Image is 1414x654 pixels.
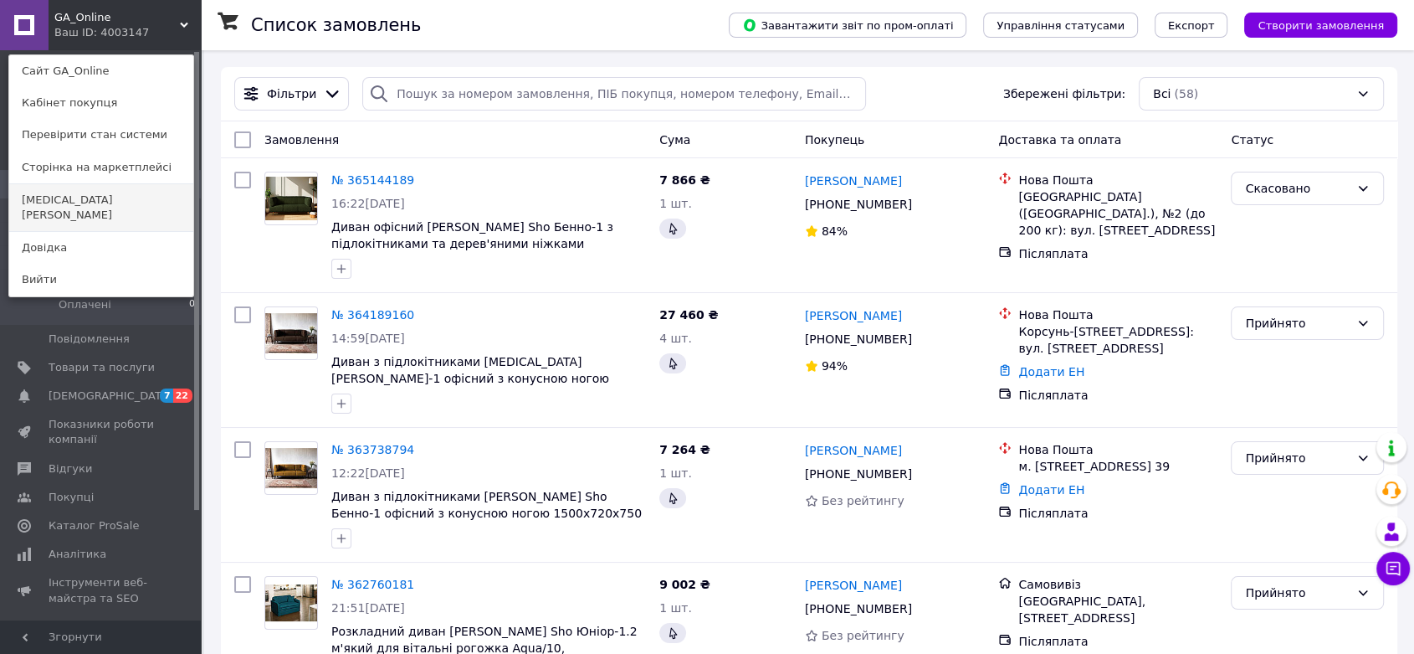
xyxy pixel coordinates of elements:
a: Фото товару [264,441,318,495]
div: [GEOGRAPHIC_DATA] ([GEOGRAPHIC_DATA].), №2 (до 200 кг): вул. [STREET_ADDRESS] [1018,188,1217,239]
a: Сайт GA_Online [9,55,193,87]
a: № 362760181 [331,578,414,591]
div: Прийнято [1245,314,1350,332]
span: 16:22[DATE] [331,197,405,210]
button: Завантажити звіт по пром-оплаті [729,13,966,38]
span: [DEMOGRAPHIC_DATA] [49,389,172,404]
div: Нова Пошта [1018,306,1217,323]
span: Повідомлення [49,332,130,347]
a: № 364189160 [331,308,414,322]
span: 14:59[DATE] [331,332,405,345]
span: Без рейтингу [822,494,904,507]
span: 84% [822,224,848,238]
div: Самовивіз [1018,576,1217,593]
div: Прийнято [1245,584,1350,602]
div: [GEOGRAPHIC_DATA], [STREET_ADDRESS] [1018,593,1217,626]
span: Аналітика [49,547,106,562]
img: Фото товару [265,313,317,353]
img: Фото товару [265,448,317,488]
span: 7 264 ₴ [659,443,710,456]
div: Післяплата [1018,387,1217,404]
span: Експорт [1168,19,1215,32]
span: 94% [822,359,848,373]
a: Диван з підлокітниками [MEDICAL_DATA][PERSON_NAME]-1 офісний з конусною ногою 1400х720х750 велюр ... [331,355,609,419]
span: 1 шт. [659,466,692,480]
span: (58) [1174,87,1198,100]
span: 12:22[DATE] [331,466,405,480]
a: Додати ЕН [1018,483,1084,497]
a: Створити замовлення [1227,18,1397,31]
span: Фільтри [267,85,316,102]
button: Чат з покупцем [1376,552,1410,585]
a: Диван офісний [PERSON_NAME] Sho Бенно-1 з підлокітниками та дерев'яними ніжками 1400х720х750 букл... [331,220,613,267]
a: Фото товару [264,576,318,630]
a: [PERSON_NAME] [805,307,902,324]
span: Завантажити звіт по пром-оплаті [742,18,953,33]
a: № 365144189 [331,173,414,187]
span: 27 460 ₴ [659,308,719,322]
span: 9 002 ₴ [659,578,710,591]
span: Товари та послуги [49,360,155,375]
span: Управління сайтом [49,620,155,650]
span: 1 шт. [659,197,692,210]
span: Замовлення [264,133,339,147]
div: Прийнято [1245,449,1350,467]
a: [MEDICAL_DATA][PERSON_NAME] [9,184,193,231]
span: 1 шт. [659,601,692,615]
span: 0 [189,297,195,312]
div: Скасовано [1245,179,1350,198]
a: Перевірити стан системи [9,119,193,151]
h1: Список замовлень [251,15,421,35]
div: Ваш ID: 4003147 [54,25,125,40]
a: Сторінка на маркетплейсі [9,152,193,183]
button: Експорт [1155,13,1228,38]
a: Фото товару [264,306,318,360]
a: Диван з підлокітниками [PERSON_NAME] Sho Бенно-1 офісний з конусною ногою 1500х720х750 велюр [PER... [331,490,642,537]
div: м. [STREET_ADDRESS] 39 [1018,458,1217,475]
a: Фото товару [264,172,318,225]
a: [PERSON_NAME] [805,577,902,594]
button: Управління статусами [983,13,1138,38]
span: Без рейтингу [822,629,904,642]
div: Післяплата [1018,633,1217,650]
span: Інструменти веб-майстра та SEO [49,575,155,605]
a: Вийти [9,264,193,296]
a: Кабінет покупця [9,87,193,119]
span: Cума [659,133,690,147]
span: Покупці [49,490,94,505]
span: 7 866 ₴ [659,173,710,187]
div: Нова Пошта [1018,441,1217,458]
div: [PHONE_NUMBER] [802,597,915,621]
div: [PHONE_NUMBER] [802,462,915,486]
span: 21:51[DATE] [331,601,405,615]
span: GA_Online [54,10,180,25]
div: [PHONE_NUMBER] [802,193,915,216]
span: Оплачені [59,297,111,312]
span: Статус [1231,133,1273,147]
span: Доставка та оплата [998,133,1121,147]
a: № 363738794 [331,443,414,456]
span: 7 [160,389,173,403]
a: Довідка [9,232,193,264]
span: Управління статусами [996,19,1125,32]
a: [PERSON_NAME] [805,173,902,189]
span: Збережені фільтри: [1003,85,1125,102]
div: Післяплата [1018,505,1217,522]
div: Корсунь-[STREET_ADDRESS]: вул. [STREET_ADDRESS] [1018,323,1217,357]
input: Пошук за номером замовлення, ПІБ покупця, номером телефону, Email, номером накладної [362,77,866,111]
span: Всі [1153,85,1171,102]
img: Фото товару [265,177,317,219]
span: 4 шт. [659,332,692,345]
button: Створити замовлення [1244,13,1397,38]
span: Відгуки [49,461,92,476]
span: Показники роботи компанії [49,417,155,447]
span: Покупець [805,133,864,147]
a: [PERSON_NAME] [805,442,902,459]
a: Додати ЕН [1018,365,1084,378]
span: 22 [173,389,192,403]
div: [PHONE_NUMBER] [802,327,915,351]
img: Фото товару [265,584,317,622]
div: Нова Пошта [1018,172,1217,188]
